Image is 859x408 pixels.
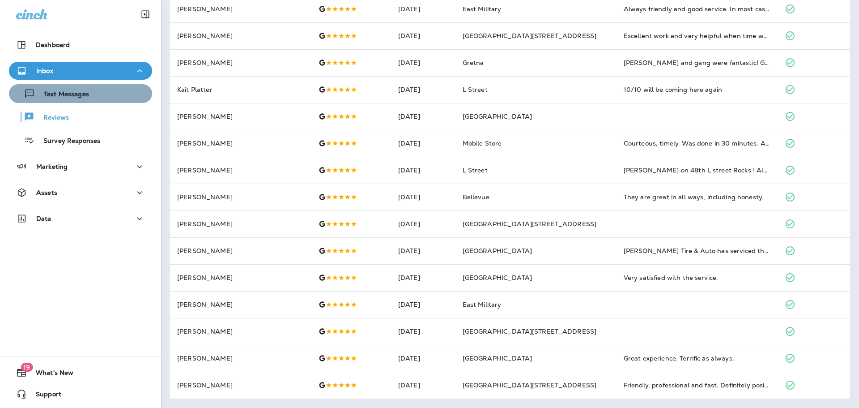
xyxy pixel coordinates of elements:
[9,84,152,103] button: Text Messages
[34,114,69,122] p: Reviews
[463,274,532,282] span: [GEOGRAPHIC_DATA]
[463,5,502,13] span: East Military
[177,167,304,174] p: [PERSON_NAME]
[391,49,455,76] td: [DATE]
[624,31,770,40] div: Excellent work and very helpful when time was short. They made it happen.
[9,385,152,403] button: Support
[9,62,152,80] button: Inbox
[177,86,304,93] p: Kait Platter
[463,86,488,94] span: L Street
[177,382,304,389] p: [PERSON_NAME]
[391,103,455,130] td: [DATE]
[463,381,597,389] span: [GEOGRAPHIC_DATA][STREET_ADDRESS]
[391,184,455,210] td: [DATE]
[27,369,73,380] span: What's New
[391,345,455,372] td: [DATE]
[27,391,61,401] span: Support
[463,166,488,174] span: L Street
[391,76,455,103] td: [DATE]
[463,301,502,309] span: East Military
[624,193,770,202] div: They are great in all ways, including honesty.
[463,220,597,228] span: [GEOGRAPHIC_DATA][STREET_ADDRESS]
[463,112,532,120] span: [GEOGRAPHIC_DATA]
[9,158,152,176] button: Marketing
[463,193,489,201] span: Bellevue
[463,354,532,362] span: [GEOGRAPHIC_DATA]
[36,67,53,74] p: Inbox
[177,274,304,281] p: [PERSON_NAME]
[624,166,770,175] div: Jensens on 48th L street Rocks ! Always have had good luck with everything on my auto ! Great emp...
[9,131,152,150] button: Survey Responses
[177,113,304,120] p: [PERSON_NAME]
[624,85,770,94] div: 10/10 will be coming here again
[391,237,455,264] td: [DATE]
[463,59,484,67] span: Gretna
[391,291,455,318] td: [DATE]
[35,90,89,99] p: Text Messages
[36,215,51,222] p: Data
[36,163,68,170] p: Marketing
[391,210,455,237] td: [DATE]
[391,372,455,399] td: [DATE]
[36,41,70,48] p: Dashboard
[624,246,770,255] div: Jensen Tire & Auto has serviced the last 3 cars I have had. They are very professional and do a g...
[624,354,770,363] div: Great experience. Terrific as always.
[9,364,152,382] button: 19What's New
[177,140,304,147] p: [PERSON_NAME]
[9,184,152,202] button: Assets
[177,59,304,66] p: [PERSON_NAME]
[624,273,770,282] div: Very satisfied with the service.
[463,32,597,40] span: [GEOGRAPHIC_DATA][STREET_ADDRESS]
[36,189,57,196] p: Assets
[391,130,455,157] td: [DATE]
[624,4,770,13] div: Always friendly and good service. In most cases, you can get an appointment the same day or withi...
[177,328,304,335] p: [PERSON_NAME]
[463,139,502,147] span: Mobile Store
[391,157,455,184] td: [DATE]
[391,318,455,345] td: [DATE]
[624,381,770,390] div: Friendly, professional and fast. Definitely positive experience
[391,264,455,291] td: [DATE]
[624,139,770,148] div: Courteous, timely. Was done in 30 minutes. Appreciate your mobile service.
[177,193,304,201] p: [PERSON_NAME]
[177,5,304,13] p: [PERSON_NAME]
[177,247,304,254] p: [PERSON_NAME]
[9,107,152,126] button: Reviews
[177,32,304,39] p: [PERSON_NAME]
[177,355,304,362] p: [PERSON_NAME]
[9,36,152,54] button: Dashboard
[177,301,304,308] p: [PERSON_NAME]
[463,247,532,255] span: [GEOGRAPHIC_DATA]
[177,220,304,228] p: [PERSON_NAME]
[9,210,152,228] button: Data
[624,58,770,67] div: James and gang were fantastic! Great service and great value. Thanks guys and I'll be back again!
[133,5,158,23] button: Collapse Sidebar
[34,137,100,146] p: Survey Responses
[21,363,33,372] span: 19
[463,327,597,335] span: [GEOGRAPHIC_DATA][STREET_ADDRESS]
[391,22,455,49] td: [DATE]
